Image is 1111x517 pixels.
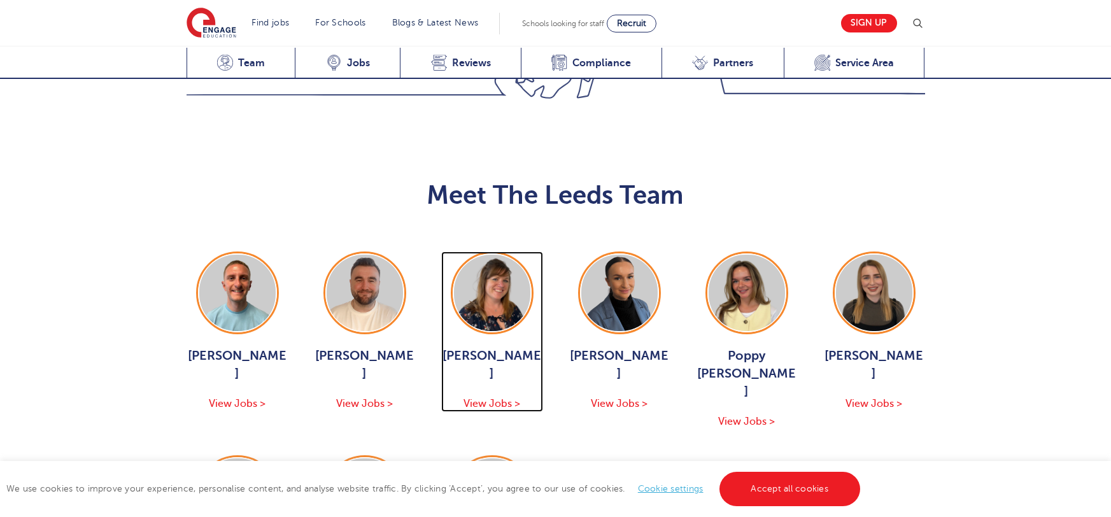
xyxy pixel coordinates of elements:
[454,255,530,331] img: Joanne Wright
[441,347,543,383] span: [PERSON_NAME]
[187,251,288,412] a: [PERSON_NAME] View Jobs >
[187,347,288,383] span: [PERSON_NAME]
[719,472,861,506] a: Accept all cookies
[521,48,662,79] a: Compliance
[400,48,521,79] a: Reviews
[713,57,753,69] span: Partners
[187,180,925,211] h2: Meet The Leeds Team
[392,18,479,27] a: Blogs & Latest News
[784,48,925,79] a: Service Area
[841,14,897,32] a: Sign up
[591,398,647,409] span: View Jobs >
[187,48,295,79] a: Team
[464,398,520,409] span: View Jobs >
[835,57,894,69] span: Service Area
[452,57,491,69] span: Reviews
[252,18,290,27] a: Find jobs
[607,15,656,32] a: Recruit
[314,251,416,412] a: [PERSON_NAME] View Jobs >
[572,57,631,69] span: Compliance
[569,251,670,412] a: [PERSON_NAME] View Jobs >
[569,347,670,383] span: [PERSON_NAME]
[314,347,416,383] span: [PERSON_NAME]
[199,255,276,331] img: George Dignam
[846,398,902,409] span: View Jobs >
[336,398,393,409] span: View Jobs >
[522,19,604,28] span: Schools looking for staff
[209,398,265,409] span: View Jobs >
[662,48,784,79] a: Partners
[581,255,658,331] img: Holly Johnson
[347,57,370,69] span: Jobs
[823,251,925,412] a: [PERSON_NAME] View Jobs >
[696,347,798,400] span: Poppy [PERSON_NAME]
[295,48,400,79] a: Jobs
[709,255,785,331] img: Poppy Burnside
[238,57,265,69] span: Team
[6,484,863,493] span: We use cookies to improve your experience, personalise content, and analyse website traffic. By c...
[823,347,925,383] span: [PERSON_NAME]
[718,416,775,427] span: View Jobs >
[441,251,543,412] a: [PERSON_NAME] View Jobs >
[617,18,646,28] span: Recruit
[638,484,704,493] a: Cookie settings
[327,255,403,331] img: Chris Rushton
[315,18,365,27] a: For Schools
[187,8,236,39] img: Engage Education
[696,251,798,430] a: Poppy [PERSON_NAME] View Jobs >
[836,255,912,331] img: Layla McCosker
